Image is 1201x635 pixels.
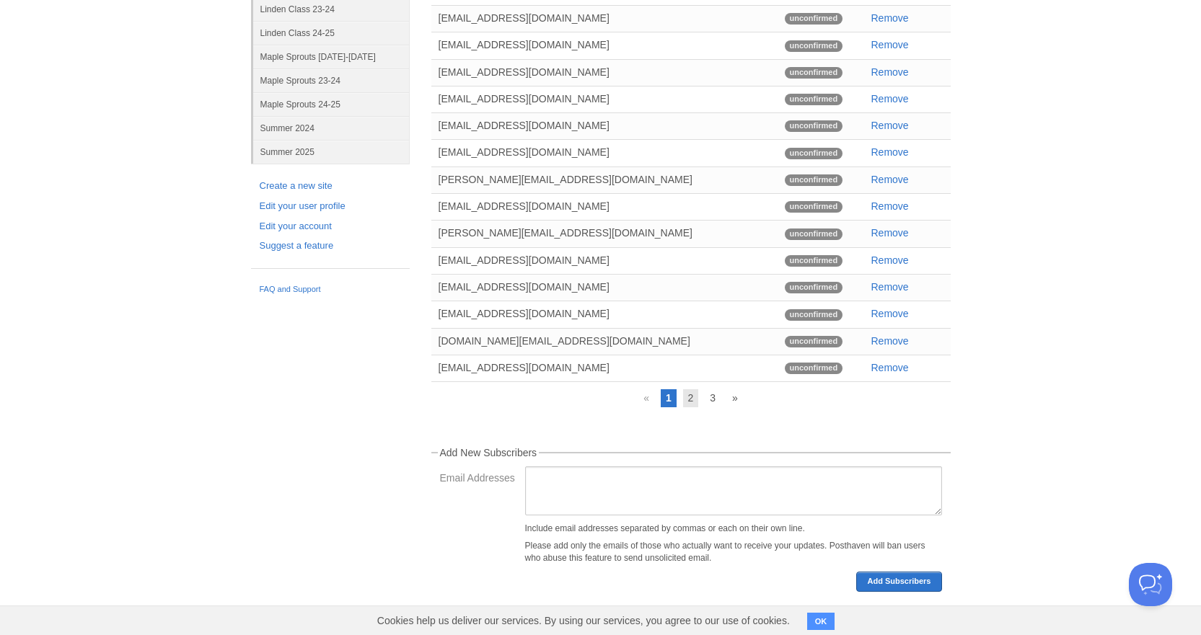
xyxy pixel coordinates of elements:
a: Remove [871,66,909,78]
span: unconfirmed [785,201,843,213]
a: Remove [871,335,909,347]
a: 3 [705,389,721,407]
a: » [727,389,743,407]
a: Edit your account [260,219,401,234]
div: [EMAIL_ADDRESS][DOMAIN_NAME] [431,60,778,84]
div: [EMAIL_ADDRESS][DOMAIN_NAME] [431,32,778,57]
span: unconfirmed [785,255,843,267]
label: Email Addresses [440,473,516,487]
a: Remove [871,12,909,24]
span: unconfirmed [785,40,843,52]
a: Maple Sprouts 24-25 [253,92,410,116]
button: OK [807,613,835,630]
span: unconfirmed [785,13,843,25]
a: Maple Sprouts 23-24 [253,68,410,92]
div: [EMAIL_ADDRESS][DOMAIN_NAME] [431,275,778,299]
a: Remove [871,174,909,185]
a: Create a new site [260,179,401,194]
div: Include email addresses separated by commas or each on their own line. [525,524,942,533]
a: Remove [871,120,909,131]
span: unconfirmed [785,336,843,347]
div: [EMAIL_ADDRESS][DOMAIN_NAME] [431,248,778,272]
a: Linden Class 24-25 [253,21,410,45]
a: Remove [871,308,909,319]
div: [EMAIL_ADDRESS][DOMAIN_NAME] [431,301,778,326]
span: unconfirmed [785,309,843,321]
div: [EMAIL_ADDRESS][DOMAIN_NAME] [431,6,778,30]
a: Summer 2024 [253,116,410,140]
a: Remove [871,93,909,105]
div: [EMAIL_ADDRESS][DOMAIN_NAME] [431,113,778,138]
span: unconfirmed [785,363,843,374]
iframe: Help Scout Beacon - Open [1129,563,1172,606]
a: Remove [871,146,909,158]
a: Remove [871,227,909,239]
a: « [638,389,654,407]
span: unconfirmed [785,67,843,79]
legend: Add New Subscribers [438,448,540,458]
span: Cookies help us deliver our services. By using our services, you agree to our use of cookies. [363,606,804,635]
button: Add Subscribers [856,572,941,592]
div: [EMAIL_ADDRESS][DOMAIN_NAME] [431,86,778,111]
a: Remove [871,200,909,212]
a: Edit your user profile [260,199,401,214]
a: Suggest a feature [260,239,401,254]
a: Remove [871,362,909,373]
span: unconfirmed [785,282,843,293]
a: Summer 2025 [253,140,410,164]
a: Remove [871,39,909,50]
p: Please add only the emails of those who actually want to receive your updates. Posthaven will ban... [525,540,942,564]
div: [PERSON_NAME][EMAIL_ADDRESS][DOMAIN_NAME] [431,221,778,245]
span: unconfirmed [785,228,843,240]
div: [EMAIL_ADDRESS][DOMAIN_NAME] [431,355,778,380]
span: unconfirmed [785,148,843,159]
span: unconfirmed [785,174,843,186]
div: [PERSON_NAME][EMAIL_ADDRESS][DOMAIN_NAME] [431,167,778,192]
a: 1 [661,389,677,407]
a: 2 [683,389,699,407]
a: Remove [871,254,909,266]
div: [EMAIL_ADDRESS][DOMAIN_NAME] [431,194,778,218]
span: unconfirmed [785,94,843,105]
span: unconfirmed [785,120,843,132]
a: FAQ and Support [260,283,401,296]
a: Remove [871,281,909,293]
div: [DOMAIN_NAME][EMAIL_ADDRESS][DOMAIN_NAME] [431,329,778,353]
div: [EMAIL_ADDRESS][DOMAIN_NAME] [431,140,778,164]
a: Maple Sprouts [DATE]-[DATE] [253,45,410,68]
